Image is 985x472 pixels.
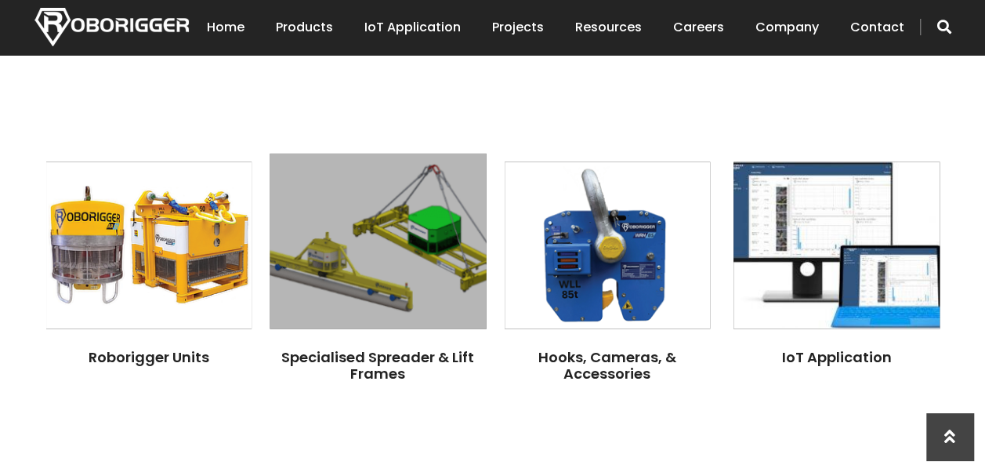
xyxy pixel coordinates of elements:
[673,3,724,52] a: Careers
[850,3,904,52] a: Contact
[575,3,642,52] a: Resources
[89,347,209,366] a: Roborigger Units
[34,8,189,46] img: Nortech
[364,3,461,52] a: IoT Application
[781,347,891,366] a: IoT Application
[538,347,676,383] a: Hooks, Cameras, & Accessories
[207,3,244,52] a: Home
[755,3,819,52] a: Company
[492,3,544,52] a: Projects
[276,3,333,52] a: Products
[281,347,474,383] a: Specialised Spreader & Lift Frames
